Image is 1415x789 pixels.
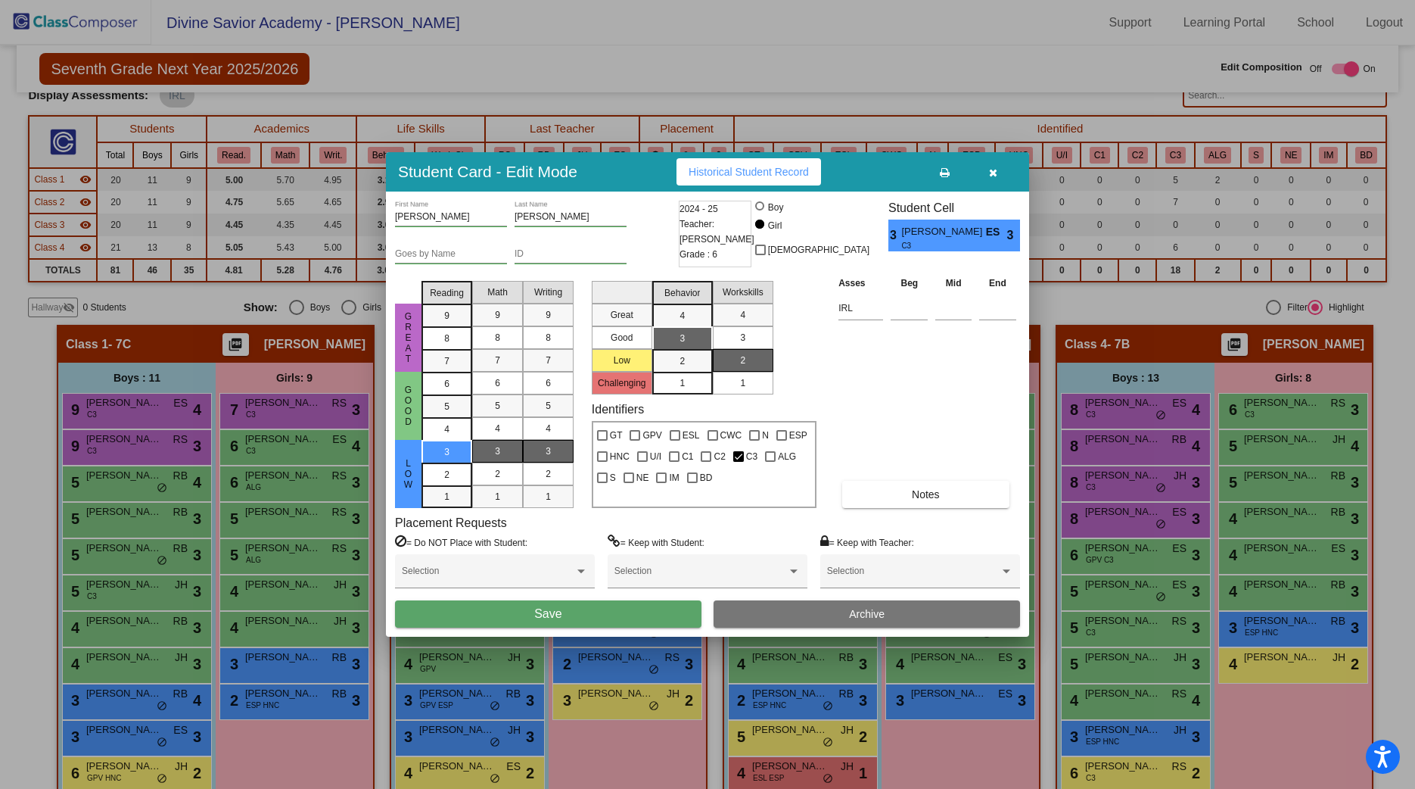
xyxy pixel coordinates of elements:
span: S [610,469,616,487]
span: Archive [849,608,885,620]
span: C3 [901,240,975,251]
span: CWC [720,426,742,444]
span: ES [986,224,1007,240]
span: 3 [1007,226,1020,245]
div: Girl [767,219,782,232]
span: 3 [444,445,449,459]
label: = Keep with Teacher: [820,535,914,550]
span: GT [610,426,623,444]
span: 8 [546,331,551,345]
span: U/I [650,448,661,466]
span: 7 [546,354,551,367]
div: Boy [767,201,784,214]
span: NE [636,469,649,487]
span: Historical Student Record [689,166,809,178]
button: Archive [714,600,1020,628]
label: Identifiers [592,402,644,416]
label: = Keep with Student: [608,535,704,550]
span: [PERSON_NAME] [901,224,985,240]
span: 2 [495,467,500,481]
span: 9 [495,308,500,322]
span: HNC [610,448,630,466]
span: 1 [444,490,449,504]
label: Placement Requests [395,516,507,530]
span: Good [402,385,415,427]
span: C2 [714,448,725,466]
span: Great [402,311,415,364]
span: Writing [534,285,562,299]
span: 7 [444,354,449,368]
th: End [975,275,1020,292]
span: Math [487,285,508,299]
span: 5 [495,399,500,413]
button: Save [395,600,701,628]
span: 8 [495,331,500,345]
span: Teacher: [PERSON_NAME] [680,217,754,247]
span: 5 [546,399,551,413]
span: Reading [430,286,464,300]
span: GPV [642,426,661,444]
span: 3 [680,332,685,345]
span: 4 [546,422,551,435]
span: Grade : 6 [680,247,717,262]
span: 2024 - 25 [680,201,718,217]
span: N [762,426,769,444]
span: 9 [444,309,449,323]
span: C3 [746,448,757,466]
span: Save [534,607,561,620]
span: 6 [444,377,449,391]
span: 3 [495,444,500,458]
span: 6 [546,376,551,390]
span: 7 [495,354,500,367]
span: [DEMOGRAPHIC_DATA] [768,241,869,259]
input: assessment [838,297,883,320]
span: ESP [789,426,807,444]
span: Notes [912,488,940,501]
span: ALG [778,448,796,466]
span: 2 [546,467,551,481]
span: 9 [546,308,551,322]
span: Low [402,458,415,490]
span: 4 [495,422,500,435]
span: 3 [888,226,901,245]
span: 1 [740,376,745,390]
span: IM [669,469,679,487]
span: 4 [740,308,745,322]
span: 2 [740,354,745,367]
label: = Do NOT Place with Student: [395,535,527,550]
span: 6 [495,376,500,390]
span: 5 [444,400,449,413]
span: 1 [495,490,500,504]
span: 1 [546,490,551,504]
button: Historical Student Record [676,158,821,186]
span: 2 [680,354,685,368]
th: Mid [931,275,975,292]
h3: Student Cell [888,201,1020,215]
span: Behavior [664,286,700,300]
span: Workskills [723,285,763,299]
input: goes by name [395,249,507,260]
span: BD [700,469,713,487]
span: 8 [444,332,449,345]
th: Asses [835,275,887,292]
span: 4 [444,423,449,436]
span: 4 [680,309,685,323]
span: 1 [680,376,685,390]
span: 2 [444,468,449,482]
span: C1 [682,448,693,466]
span: 3 [740,331,745,345]
h3: Student Card - Edit Mode [398,162,577,181]
button: Notes [842,481,1009,508]
th: Beg [887,275,931,292]
span: 3 [546,444,551,458]
span: ESL [683,426,700,444]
